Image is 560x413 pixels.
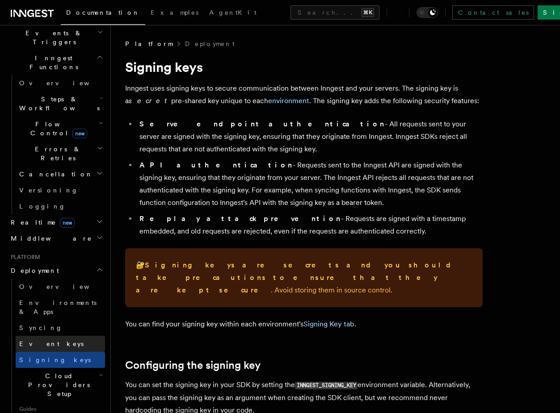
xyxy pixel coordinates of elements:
span: Middleware [7,234,92,243]
a: AgentKit [204,3,262,24]
button: Realtimenew [7,214,105,230]
span: Inngest Functions [7,54,97,71]
li: - All requests sent to your server are signed with the signing key, ensuring that they originate ... [137,118,483,155]
a: Event keys [16,336,105,352]
span: Overview [19,79,111,87]
span: AgentKit [209,9,257,16]
a: environment [268,96,309,105]
button: Middleware [7,230,105,246]
span: Versioning [19,187,78,194]
a: Logging [16,198,105,214]
span: new [72,129,87,138]
button: Inngest Functions [7,50,105,75]
span: Deployment [7,266,59,275]
h1: Signing keys [125,59,483,75]
span: Event keys [19,340,84,347]
span: Events & Triggers [7,29,97,46]
strong: API authentication [139,161,293,169]
button: Cloud Providers Setup [16,368,105,402]
a: Configuring the signing key [125,359,261,371]
span: Flow Control [16,120,98,138]
button: Steps & Workflows [16,91,105,116]
kbd: ⌘K [362,8,374,17]
span: Signing keys [19,356,91,363]
button: Flow Controlnew [16,116,105,141]
span: Platform [7,254,40,261]
span: Errors & Retries [16,145,97,163]
a: Documentation [61,3,145,25]
button: Cancellation [16,166,105,182]
strong: Serve endpoint authentication [139,120,385,128]
span: new [60,218,75,228]
li: - Requests sent to the Inngest API are signed with the signing key, ensuring that they originate ... [137,159,483,209]
a: Environments & Apps [16,295,105,320]
a: Contact sales [452,5,534,20]
span: Syncing [19,324,63,331]
div: Inngest Functions [7,75,105,214]
em: secret [129,96,171,105]
a: Deployment [185,39,235,48]
button: Toggle dark mode [417,7,438,18]
a: Overview [16,75,105,91]
span: Overview [19,283,111,290]
a: Examples [145,3,204,24]
p: 🔐 . Avoid storing them in source control. [136,259,472,296]
strong: Signing keys are secrets and you should take precautions to ensure that they are kept secure [136,261,458,294]
span: Platform [125,39,173,48]
button: Events & Triggers [7,25,105,50]
a: Syncing [16,320,105,336]
a: Signing Key tab [303,320,354,328]
a: Versioning [16,182,105,198]
strong: Replay attack prevention [139,214,341,223]
a: Overview [16,279,105,295]
span: Documentation [66,9,140,16]
span: Steps & Workflows [16,95,100,113]
button: Deployment [7,263,105,279]
span: Cloud Providers Setup [16,371,99,398]
button: Errors & Retries [16,141,105,166]
span: Examples [151,9,198,16]
a: Signing keys [16,352,105,368]
span: Realtime [7,218,75,227]
p: You can find your signing key within each environment's . [125,318,483,330]
button: Search...⌘K [291,5,379,20]
p: Inngest uses signing keys to secure communication between Inngest and your servers. The signing k... [125,82,483,107]
span: Environments & Apps [19,299,97,315]
code: INNGEST_SIGNING_KEY [295,382,358,389]
li: - Requests are signed with a timestamp embedded, and old requests are rejected, even if the reque... [137,213,483,238]
span: Cancellation [16,170,93,179]
span: Logging [19,203,66,210]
